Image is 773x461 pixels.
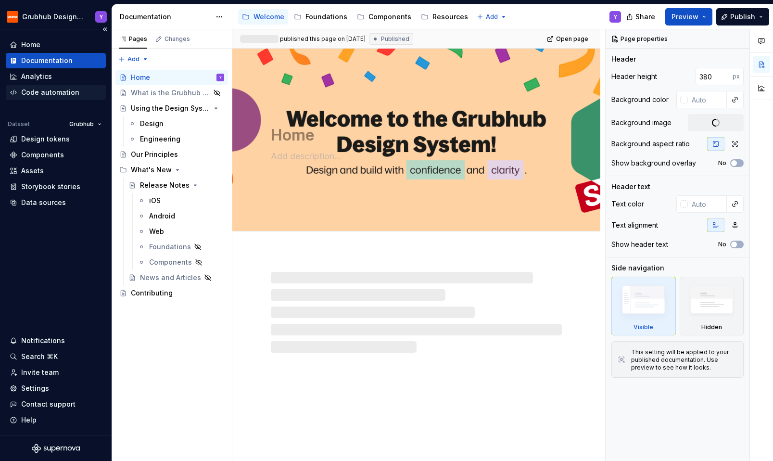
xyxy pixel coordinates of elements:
[718,159,726,167] label: No
[305,12,347,22] div: Foundations
[149,227,164,236] div: Web
[149,257,192,267] div: Components
[6,69,106,84] a: Analytics
[165,35,190,43] div: Changes
[134,208,228,224] a: Android
[21,56,73,65] div: Documentation
[696,68,733,85] input: Auto
[614,13,617,21] div: Y
[6,195,106,210] a: Data sources
[131,73,150,82] div: Home
[131,103,210,113] div: Using the Design System
[6,131,106,147] a: Design tokens
[6,163,106,179] a: Assets
[6,333,106,348] button: Notifications
[611,139,690,149] div: Background aspect ratio
[665,8,712,26] button: Preview
[368,12,411,22] div: Components
[672,12,698,22] span: Preview
[611,220,658,230] div: Text alignment
[65,117,106,131] button: Grubhub
[21,72,52,81] div: Analytics
[120,12,211,22] div: Documentation
[219,73,222,82] div: Y
[134,255,228,270] a: Components
[115,70,228,85] a: HomeY
[611,54,636,64] div: Header
[131,165,172,175] div: What's New
[611,263,664,273] div: Side navigation
[131,288,173,298] div: Contributing
[611,72,657,81] div: Header height
[140,119,164,128] div: Design
[733,73,740,80] p: px
[21,134,70,144] div: Design tokens
[7,11,18,23] img: 4e8d6f31-f5cf-47b4-89aa-e4dec1dc0822.png
[6,349,106,364] button: Search ⌘K
[631,348,737,371] div: This setting will be applied to your published documentation. Use preview to see how it looks.
[127,55,139,63] span: Add
[290,9,351,25] a: Foundations
[253,12,284,22] div: Welcome
[134,224,228,239] a: Web
[6,397,106,412] button: Contact support
[21,336,65,346] div: Notifications
[125,131,228,147] a: Engineering
[280,35,366,43] div: published this page on [DATE]
[381,35,409,43] span: Published
[611,277,676,335] div: Visible
[6,365,106,380] a: Invite team
[21,166,44,176] div: Assets
[115,101,228,116] a: Using the Design System
[125,270,228,285] a: News and Articles
[100,13,103,21] div: Y
[238,9,288,25] a: Welcome
[556,35,588,43] span: Open page
[115,285,228,301] a: Contributing
[6,412,106,428] button: Help
[21,368,59,377] div: Invite team
[6,53,106,68] a: Documentation
[21,40,40,50] div: Home
[21,198,66,207] div: Data sources
[544,32,593,46] a: Open page
[6,381,106,396] a: Settings
[125,116,228,131] a: Design
[21,150,64,160] div: Components
[621,8,661,26] button: Share
[680,277,744,335] div: Hidden
[634,323,653,331] div: Visible
[238,7,472,26] div: Page tree
[140,273,201,282] div: News and Articles
[611,240,668,249] div: Show header text
[149,196,161,205] div: iOS
[269,124,560,147] textarea: Home
[611,199,644,209] div: Text color
[6,147,106,163] a: Components
[125,178,228,193] a: Release Notes
[21,384,49,393] div: Settings
[611,118,672,128] div: Background image
[6,179,106,194] a: Storybook stories
[69,120,94,128] span: Grubhub
[701,323,722,331] div: Hidden
[688,195,727,213] input: Auto
[134,239,228,255] a: Foundations
[21,352,58,361] div: Search ⌘K
[688,91,727,108] input: Auto
[115,52,152,66] button: Add
[611,182,650,192] div: Header text
[98,23,112,36] button: Collapse sidebar
[140,134,180,144] div: Engineering
[718,241,726,248] label: No
[149,211,175,221] div: Android
[432,12,468,22] div: Resources
[32,444,80,453] a: Supernova Logo
[8,120,30,128] div: Dataset
[21,88,79,97] div: Code automation
[115,147,228,162] a: Our Principles
[635,12,655,22] span: Share
[6,37,106,52] a: Home
[115,85,228,101] a: What is the Grubhub Design System?
[119,35,147,43] div: Pages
